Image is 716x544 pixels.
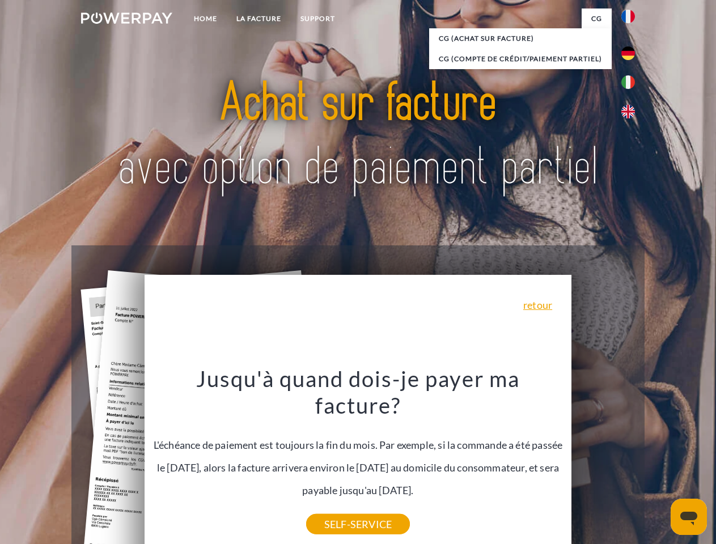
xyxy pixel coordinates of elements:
[306,514,410,534] a: SELF-SERVICE
[151,365,565,524] div: L'échéance de paiement est toujours la fin du mois. Par exemple, si la commande a été passée le [...
[671,499,707,535] iframe: Bouton de lancement de la fenêtre de messagerie
[621,10,635,23] img: fr
[621,75,635,89] img: it
[621,105,635,118] img: en
[81,12,172,24] img: logo-powerpay-white.svg
[227,8,291,29] a: LA FACTURE
[151,365,565,419] h3: Jusqu'à quand dois-je payer ma facture?
[184,8,227,29] a: Home
[108,54,608,217] img: title-powerpay_fr.svg
[582,8,612,29] a: CG
[523,300,552,310] a: retour
[429,49,612,69] a: CG (Compte de crédit/paiement partiel)
[291,8,345,29] a: Support
[429,28,612,49] a: CG (achat sur facture)
[621,46,635,60] img: de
